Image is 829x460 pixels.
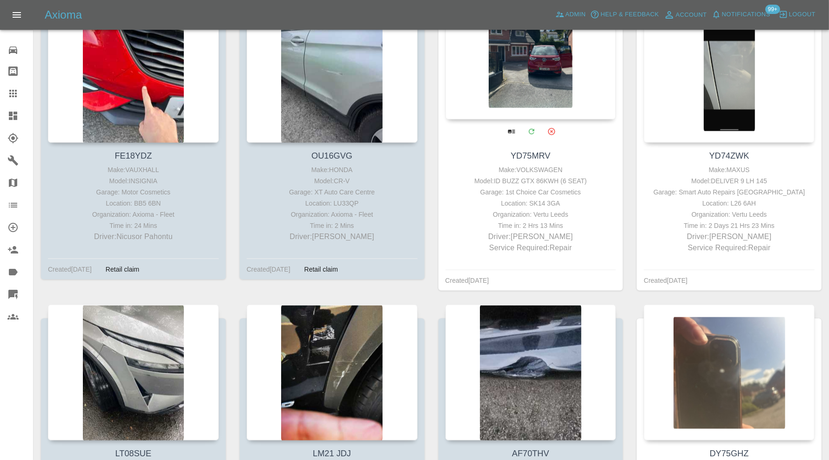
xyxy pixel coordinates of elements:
div: Garage: Motor Cosmetics [50,187,216,198]
div: Time in: 2 Hrs 13 Mins [448,220,614,231]
a: Admin [553,7,588,22]
span: Notifications [722,9,770,20]
div: Organization: Vertu Leeds [448,209,614,220]
div: Make: MAXUS [646,164,812,175]
div: Time in: 2 Days 21 Hrs 23 Mins [646,220,812,231]
div: Created [DATE] [48,264,92,275]
div: Garage: Smart Auto Repairs [GEOGRAPHIC_DATA] [646,187,812,198]
button: Logout [776,7,818,22]
div: Make: VAUXHALL [50,164,216,175]
p: Driver: Nicusor Pahontu [50,231,216,242]
div: Location: SK14 3GA [448,198,614,209]
h5: Axioma [45,7,82,22]
a: OU16GVG [311,151,352,160]
div: Location: BB5 6BN [50,198,216,209]
span: Admin [566,9,586,20]
a: FE18YDZ [115,151,152,160]
a: Account [661,7,709,22]
div: Retail claim [99,264,146,275]
div: Organization: Axioma - Fleet [249,209,415,220]
div: Model: INSIGNIA [50,175,216,187]
span: Account [676,10,707,20]
span: 99+ [765,5,780,14]
p: Driver: [PERSON_NAME] [448,231,614,242]
div: Model: CR-V [249,175,415,187]
div: Location: L26 6AH [646,198,812,209]
a: AF70THV [512,449,549,458]
div: Organization: Axioma - Fleet [50,209,216,220]
div: Organization: Vertu Leeds [646,209,812,220]
div: Garage: 1st Choice Car Cosmetics [448,187,614,198]
span: Logout [789,9,816,20]
div: Time in: 2 Mins [249,220,415,231]
a: View [502,122,521,141]
button: Open drawer [6,4,28,26]
button: Archive [542,122,561,141]
div: Location: LU33QP [249,198,415,209]
div: Created [DATE] [445,275,489,286]
div: Time in: 24 Mins [50,220,216,231]
a: YD74ZWK [709,151,749,160]
a: DY75GHZ [710,449,749,458]
a: LM21 JDJ [313,449,351,458]
div: Created [DATE] [247,264,290,275]
div: Make: HONDA [249,164,415,175]
div: Created [DATE] [644,275,687,286]
p: Driver: [PERSON_NAME] [646,231,812,242]
button: Help & Feedback [588,7,661,22]
div: Retail claim [297,264,345,275]
div: Make: VOLKSWAGEN [448,164,614,175]
div: Model: ID BUZZ GTX 86KWH (6 SEAT) [448,175,614,187]
a: Modify [522,122,541,141]
a: LT08SUE [115,449,152,458]
div: Garage: XT Auto Care Centre [249,187,415,198]
p: Driver: [PERSON_NAME] [249,231,415,242]
button: Notifications [709,7,773,22]
span: Help & Feedback [600,9,659,20]
p: Service Required: Repair [646,242,812,253]
a: YD75MRV [511,151,551,160]
div: Model: DELIVER 9 LH 145 [646,175,812,187]
p: Service Required: Repair [448,242,614,253]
